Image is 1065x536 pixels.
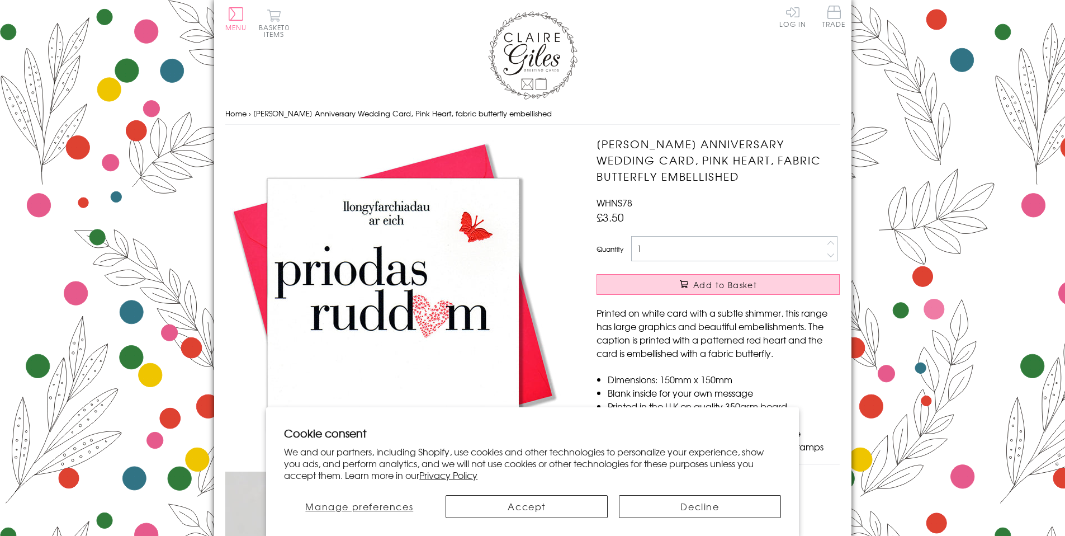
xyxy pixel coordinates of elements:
[597,306,840,360] p: Printed on white card with a subtle shimmer, this range has large graphics and beautiful embellis...
[597,136,840,184] h1: [PERSON_NAME] Anniversary Wedding Card, Pink Heart, fabric butterfly embellished
[225,136,561,472] img: Welsh Ruby Anniversary Wedding Card, Pink Heart, fabric butterfly embellished
[597,244,623,254] label: Quantity
[597,196,632,209] span: WHNS78
[693,279,757,290] span: Add to Basket
[597,274,840,295] button: Add to Basket
[446,495,608,518] button: Accept
[225,7,247,31] button: Menu
[249,108,251,119] span: ›
[608,373,840,386] li: Dimensions: 150mm x 150mm
[284,446,781,481] p: We and our partners, including Shopify, use cookies and other technologies to personalize your ex...
[284,425,781,441] h2: Cookie consent
[822,6,846,27] span: Trade
[225,22,247,32] span: Menu
[619,495,781,518] button: Decline
[259,9,290,37] button: Basket0 items
[264,22,290,39] span: 0 items
[779,6,806,27] a: Log In
[608,386,840,399] li: Blank inside for your own message
[822,6,846,30] a: Trade
[225,102,840,125] nav: breadcrumbs
[608,399,840,413] li: Printed in the U.K on quality 350gsm board
[597,209,624,225] span: £3.50
[253,108,552,119] span: [PERSON_NAME] Anniversary Wedding Card, Pink Heart, fabric butterfly embellished
[225,108,247,119] a: Home
[419,468,477,482] a: Privacy Policy
[284,495,434,518] button: Manage preferences
[488,11,578,100] img: Claire Giles Greetings Cards
[305,500,413,513] span: Manage preferences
